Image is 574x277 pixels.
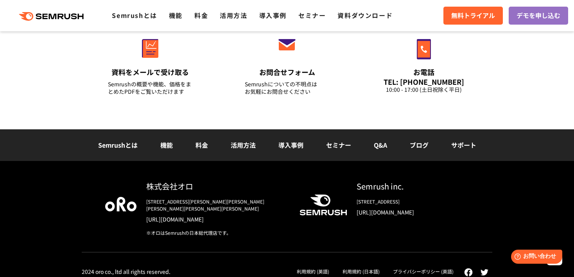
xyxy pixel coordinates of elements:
[443,7,503,25] a: 無料トライアル
[259,11,287,20] a: 導入事例
[382,86,466,93] div: 10:00 - 17:00 (土日祝除く平日)
[146,180,287,192] div: 株式会社オロ
[160,140,173,150] a: 機能
[464,268,473,277] img: facebook
[393,268,454,275] a: プライバシーポリシー (英語)
[169,11,183,20] a: 機能
[278,140,303,150] a: 導入事例
[509,7,568,25] a: デモを申し込む
[343,268,380,275] a: 利用規約 (日本語)
[382,77,466,86] div: TEL: [PHONE_NUMBER]
[451,140,476,150] a: サポート
[108,67,192,77] div: 資料をメールで受け取る
[220,11,247,20] a: 活用方法
[357,180,469,192] div: Semrush inc.
[82,268,170,275] div: 2024 oro co., ltd all rights reserved.
[91,22,209,105] a: 資料をメールで受け取る Semrushの概要や機能、価格をまとめたPDFをご覧いただけます
[228,22,346,105] a: お問合せフォーム Semrushについての不明点はお気軽にお問合せください
[410,140,429,150] a: ブログ
[297,268,329,275] a: 利用規約 (英語)
[481,269,488,275] img: twitter
[105,197,136,211] img: oro company
[112,11,157,20] a: Semrushとは
[517,11,560,21] span: デモを申し込む
[231,140,256,150] a: 活用方法
[451,11,495,21] span: 無料トライアル
[194,11,208,20] a: 料金
[357,208,469,216] a: [URL][DOMAIN_NAME]
[298,11,326,20] a: セミナー
[196,140,208,150] a: 料金
[326,140,351,150] a: セミナー
[146,198,287,212] div: [STREET_ADDRESS][PERSON_NAME][PERSON_NAME][PERSON_NAME][PERSON_NAME][PERSON_NAME]
[98,140,138,150] a: Semrushとは
[357,198,469,205] div: [STREET_ADDRESS]
[108,80,192,95] div: Semrushの概要や機能、価格をまとめたPDFをご覧いただけます
[146,229,287,236] div: ※オロはSemrushの日本総代理店です。
[337,11,393,20] a: 資料ダウンロード
[504,247,565,268] iframe: Help widget launcher
[245,80,329,95] div: Semrushについての不明点は お気軽にお問合せください
[382,67,466,77] div: お電話
[245,67,329,77] div: お問合せフォーム
[374,140,387,150] a: Q&A
[146,215,287,223] a: [URL][DOMAIN_NAME]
